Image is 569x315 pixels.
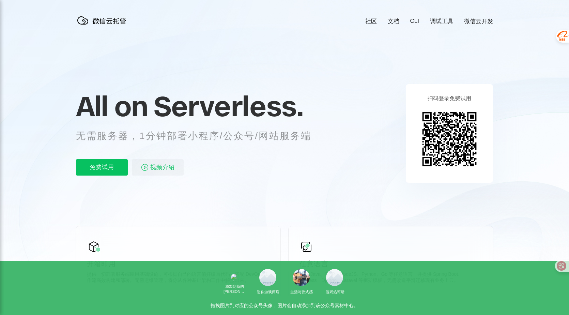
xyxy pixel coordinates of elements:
[76,89,147,123] span: All on
[150,159,175,176] span: 视频介绍
[428,95,471,102] p: 扫码登录免费试用
[87,259,270,269] p: 开箱即用
[388,17,399,25] a: 文档
[76,159,128,176] p: 免费试用
[76,22,130,28] a: 微信云托管
[76,14,130,27] img: 微信云托管
[299,259,482,269] p: 任意语言
[141,163,149,171] img: video_play.svg
[430,17,453,25] a: 调试工具
[464,17,493,25] a: 微信云开发
[154,89,303,123] span: Serverless.
[76,129,324,143] p: 无需服务器，1分钟部署小程序/公众号/网站服务端
[365,17,377,25] a: 社区
[410,18,419,25] a: CLI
